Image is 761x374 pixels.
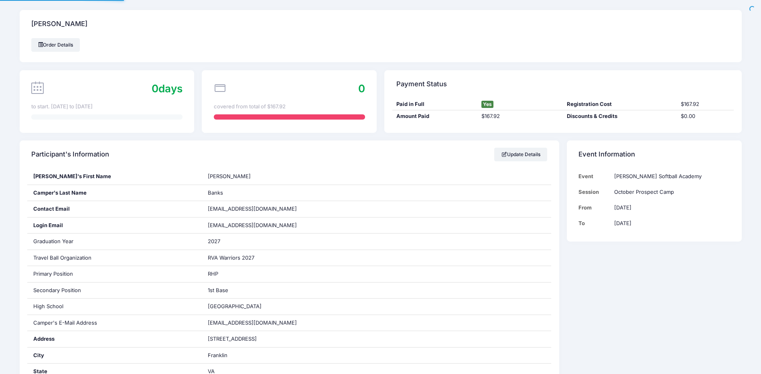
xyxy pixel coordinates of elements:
[27,201,202,217] div: Contact Email
[208,287,228,293] span: 1st Base
[27,234,202,250] div: Graduation Year
[27,299,202,315] div: High School
[396,73,447,96] h4: Payment Status
[677,112,734,120] div: $0.00
[31,38,80,52] a: Order Details
[392,100,478,108] div: Paid in Full
[27,283,202,299] div: Secondary Position
[563,100,677,108] div: Registration Cost
[152,81,183,96] div: days
[208,173,251,179] span: [PERSON_NAME]
[578,169,610,184] td: Event
[208,254,254,261] span: RVA Warriors 2027
[27,185,202,201] div: Camper's Last Name
[208,319,297,326] span: [EMAIL_ADDRESS][DOMAIN_NAME]
[478,112,563,120] div: $167.92
[27,266,202,282] div: Primary Position
[27,169,202,185] div: [PERSON_NAME]'s First Name
[27,331,202,347] div: Address
[578,200,610,215] td: From
[578,143,635,166] h4: Event Information
[208,222,308,230] span: [EMAIL_ADDRESS][DOMAIN_NAME]
[677,100,734,108] div: $167.92
[31,103,183,111] div: to start. [DATE] to [DATE]
[358,82,365,95] span: 0
[208,270,218,277] span: RHP
[611,169,730,184] td: [PERSON_NAME] Softball Academy
[611,184,730,200] td: October Prospect Camp
[31,143,109,166] h4: Participant's Information
[208,335,257,342] span: [STREET_ADDRESS]
[611,215,730,231] td: [DATE]
[611,200,730,215] td: [DATE]
[563,112,677,120] div: Discounts & Credits
[208,303,262,309] span: [GEOGRAPHIC_DATA]
[27,348,202,364] div: City
[208,189,223,196] span: Banks
[392,112,478,120] div: Amount Paid
[208,352,227,358] span: Franklin
[208,238,220,244] span: 2027
[27,217,202,234] div: Login Email
[27,250,202,266] div: Travel Ball Organization
[578,184,610,200] td: Session
[31,13,87,36] h4: [PERSON_NAME]
[578,215,610,231] td: To
[27,315,202,331] div: Camper's E-Mail Address
[152,82,158,95] span: 0
[214,103,365,111] div: covered from total of $167.92
[208,205,297,212] span: [EMAIL_ADDRESS][DOMAIN_NAME]
[494,148,548,161] a: Update Details
[481,101,493,108] span: Yes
